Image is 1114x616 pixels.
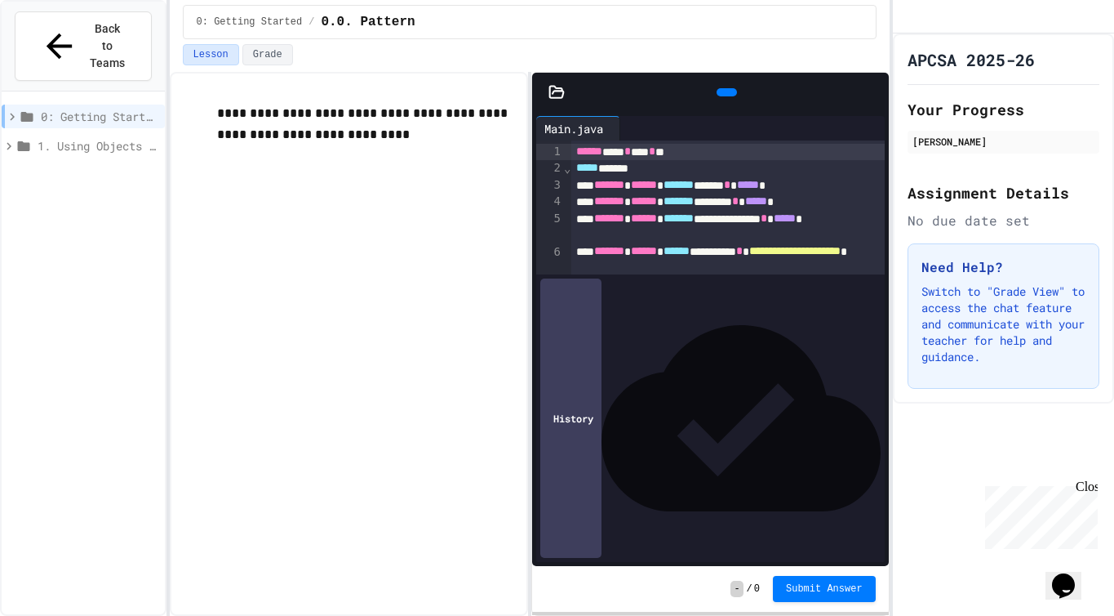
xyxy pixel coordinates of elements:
button: Back to Teams [15,11,152,81]
span: 0.0. Pattern [321,12,415,32]
div: No due date set [908,211,1099,230]
button: Submit Answer [773,576,876,602]
p: Switch to "Grade View" to access the chat feature and communicate with your teacher for help and ... [921,283,1085,365]
div: Chat with us now!Close [7,7,113,104]
iframe: chat widget [979,480,1098,549]
div: [PERSON_NAME] [912,134,1094,149]
button: Grade [242,44,293,65]
h2: Assignment Details [908,181,1099,204]
div: 2 [536,160,563,176]
div: History [540,279,601,558]
span: Submit Answer [786,583,863,596]
span: Back to Teams [88,20,126,72]
span: 1. Using Objects and Methods [38,137,158,154]
span: 0: Getting Started [41,108,158,125]
span: Fold line [563,162,571,175]
h2: Your Progress [908,98,1099,121]
div: 5 [536,211,563,244]
span: / [308,16,314,29]
div: 4 [536,194,563,210]
span: / [747,583,752,596]
span: - [730,581,743,597]
iframe: chat widget [1045,551,1098,600]
button: Lesson [183,44,239,65]
span: 0 [754,583,760,596]
h3: Need Help? [921,257,1085,277]
div: Main.java [536,120,611,137]
div: 3 [536,177,563,194]
div: Main.java [536,116,620,141]
h1: APCSA 2025-26 [908,48,1035,71]
div: 1 [536,144,563,160]
div: 6 [536,244,563,278]
span: 0: Getting Started [197,16,303,29]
